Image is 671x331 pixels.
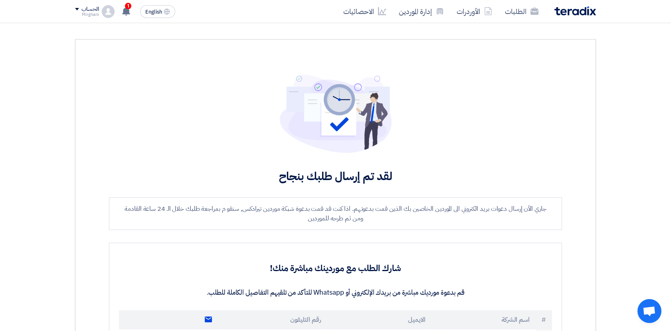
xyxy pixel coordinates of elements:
img: project-submitted.svg [280,75,392,153]
p: قم بدعوة مورديك مباشرة من بريدك الإلكتروني أو Whatsapp للتأكد من تلقيهم التفاصيل الكاملة للطلب. [119,287,552,298]
div: جاري الآن إرسال دعوات بريد الكتروني الى الموردين الخاصين بك الذين قمت بدعوتهم. اذا كنت قد قمت بدع... [109,197,562,230]
h3: شارك الطلب مع موردينك مباشرة منك! [119,262,552,275]
a: الطلبات [499,2,545,21]
a: الأوردرات [450,2,499,21]
span: English [145,9,162,15]
th: اسم الشركة [432,310,536,329]
div: الحساب [81,6,99,13]
a: إدارة الموردين [392,2,450,21]
button: English [140,5,175,18]
th: # [536,310,552,329]
h2: لقد تم إرسال طلبك بنجاح [109,169,562,184]
span: 1 [125,3,131,9]
th: رقم التليفون [223,310,327,329]
a: Open chat [637,299,661,323]
div: Mirghani [75,12,99,17]
img: profile_test.png [102,5,115,18]
a: الاحصائيات [337,2,392,21]
img: Teradix logo [554,6,596,16]
th: الايميل [328,310,432,329]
